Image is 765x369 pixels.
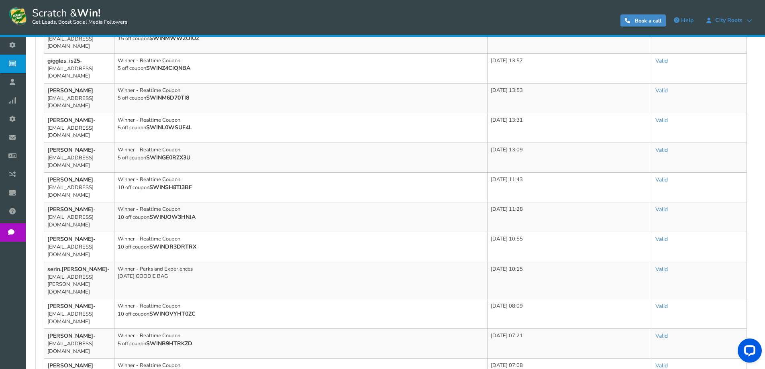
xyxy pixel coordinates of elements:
[146,64,190,72] b: SWINZ4CIQNBA
[114,173,488,202] td: Winner - Realtime Coupon 10 off coupon
[47,87,93,94] b: [PERSON_NAME]
[114,299,488,329] td: Winner - Realtime Coupon 10 off coupon
[146,124,192,131] b: SWINL0WSUF4L
[47,235,93,243] b: [PERSON_NAME]
[487,262,652,299] td: [DATE] 10:15
[44,83,114,113] td: - [EMAIL_ADDRESS][DOMAIN_NAME]
[487,232,652,262] td: [DATE] 10:55
[47,176,93,183] b: [PERSON_NAME]
[44,262,114,299] td: - [EMAIL_ADDRESS][PERSON_NAME][DOMAIN_NAME]
[149,310,196,318] b: SWINOVYHT0ZC
[146,94,189,102] b: SWINM6D70TI8
[655,332,668,340] a: Valid
[635,17,661,24] span: Book a call
[655,176,668,183] a: Valid
[47,265,107,273] b: serin.[PERSON_NAME]
[146,340,192,347] b: SWINB9HTRKZD
[149,213,196,221] b: SWINJOW3HNJA
[149,35,199,42] b: SWINMWWZOIUZ
[655,265,668,273] a: Valid
[487,202,652,232] td: [DATE] 11:28
[8,6,127,26] a: Scratch &Win! Get Leads, Boost Social Media Followers
[487,299,652,329] td: [DATE] 08:09
[28,6,127,26] span: Scratch &
[44,143,114,173] td: - [EMAIL_ADDRESS][DOMAIN_NAME]
[47,116,93,124] b: [PERSON_NAME]
[47,146,93,154] b: [PERSON_NAME]
[114,329,488,359] td: Winner - Realtime Coupon 5 off coupon
[487,113,652,143] td: [DATE] 13:31
[114,83,488,113] td: Winner - Realtime Coupon 5 off coupon
[149,183,192,191] b: SWINSH8TJ3BF
[681,16,694,24] span: Help
[114,143,488,173] td: Winner - Realtime Coupon 5 off coupon
[655,302,668,310] a: Valid
[47,206,93,213] b: [PERSON_NAME]
[655,235,668,243] a: Valid
[655,87,668,94] a: Valid
[670,14,698,27] a: Help
[44,232,114,262] td: - [EMAIL_ADDRESS][DOMAIN_NAME]
[114,24,488,53] td: Winner - Realtime Coupon 15 off coupon
[487,24,652,53] td: [DATE] 14:54
[114,202,488,232] td: Winner - Realtime Coupon 10 off coupon
[114,232,488,262] td: Winner - Realtime Coupon 10 off coupon
[487,143,652,173] td: [DATE] 13:09
[655,116,668,124] a: Valid
[47,332,93,340] b: [PERSON_NAME]
[77,6,100,20] strong: Win!
[47,302,93,310] b: [PERSON_NAME]
[731,335,765,369] iframe: LiveChat chat widget
[44,202,114,232] td: - [EMAIL_ADDRESS][DOMAIN_NAME]
[711,17,747,24] span: City Roots
[114,262,488,299] td: Winner - Perks and Experiences [DATE] GOODIE BAG
[8,6,28,26] img: Scratch and Win
[487,173,652,202] td: [DATE] 11:43
[114,53,488,83] td: Winner - Realtime Coupon 5 off coupon
[146,154,190,161] b: SWINGE0RZX3U
[44,113,114,143] td: - [EMAIL_ADDRESS][DOMAIN_NAME]
[114,113,488,143] td: Winner - Realtime Coupon 5 off coupon
[620,14,666,27] a: Book a call
[44,53,114,83] td: - [EMAIL_ADDRESS][DOMAIN_NAME]
[32,19,127,26] small: Get Leads, Boost Social Media Followers
[44,299,114,329] td: - [EMAIL_ADDRESS][DOMAIN_NAME]
[655,206,668,213] a: Valid
[487,53,652,83] td: [DATE] 13:57
[487,329,652,359] td: [DATE] 07:21
[44,24,114,53] td: - [EMAIL_ADDRESS][DOMAIN_NAME]
[655,57,668,65] a: Valid
[44,329,114,359] td: - [EMAIL_ADDRESS][DOMAIN_NAME]
[44,173,114,202] td: - [EMAIL_ADDRESS][DOMAIN_NAME]
[149,243,196,251] b: SWINDR3DRTRX
[47,57,80,65] b: giggles_is25
[487,83,652,113] td: [DATE] 13:53
[655,146,668,154] a: Valid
